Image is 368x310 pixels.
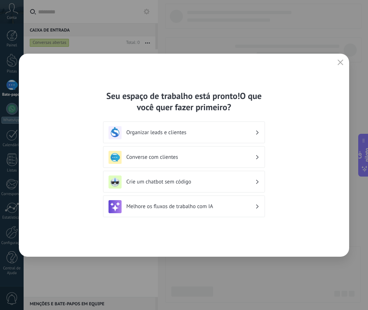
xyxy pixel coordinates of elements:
[126,178,191,185] font: Crie um chatbot sem código
[126,203,213,210] font: Melhore os fluxos de trabalho com IA
[137,90,262,113] font: O que você quer fazer primeiro?
[126,154,178,161] font: Converse com clientes
[126,129,187,136] font: Organizar leads e clientes
[106,90,240,102] font: Seu espaço de trabalho está pronto!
